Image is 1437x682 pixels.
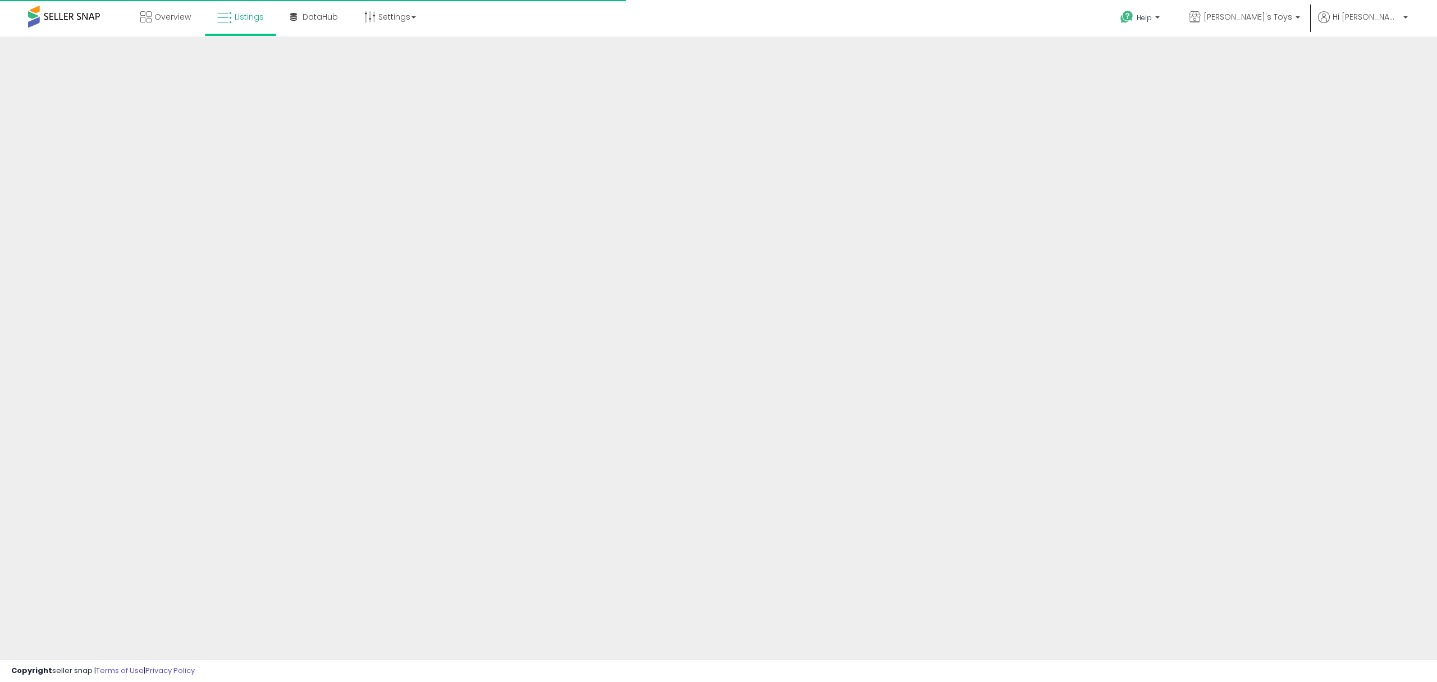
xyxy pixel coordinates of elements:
[1137,13,1152,22] span: Help
[1333,11,1400,22] span: Hi [PERSON_NAME]
[1120,10,1134,24] i: Get Help
[1318,11,1408,37] a: Hi [PERSON_NAME]
[235,11,264,22] span: Listings
[1111,2,1171,37] a: Help
[1203,11,1292,22] span: [PERSON_NAME]'s Toys
[154,11,191,22] span: Overview
[303,11,338,22] span: DataHub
